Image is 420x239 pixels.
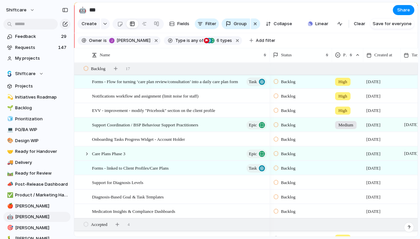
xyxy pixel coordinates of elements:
[6,170,13,177] button: 🛤️
[15,137,68,144] span: Design WIP
[7,137,12,144] div: 🎨
[15,33,59,40] span: Feedback
[403,121,420,129] span: [DATE]
[6,214,13,220] button: 🤖
[15,94,68,101] span: Initiatives Roadmap
[205,20,216,27] span: Filter
[15,55,68,62] span: My projects
[100,52,110,58] span: Name
[7,159,12,166] div: 🚚
[3,43,71,53] a: Requests147
[3,125,71,135] a: 💻PO/BA WIP
[370,18,414,29] button: Save for everyone
[15,203,68,210] span: [PERSON_NAME]
[6,137,13,144] button: 🎨
[15,126,68,133] span: PO/BA WIP
[15,181,68,188] span: Post-Release Dashboard
[167,18,192,29] button: Fields
[15,70,36,77] span: Shiftcare
[7,126,12,134] div: 💻
[89,38,102,44] span: Owner
[3,92,71,102] a: 💫Initiatives Roadmap
[3,103,71,113] div: 🌱Backlog
[3,5,38,15] button: shiftcare
[91,65,105,72] span: Backlog
[15,148,68,155] span: Ready for Handover
[15,192,68,198] span: Product / Marketing Handover
[6,181,13,188] button: 📣
[3,146,71,157] a: 🤝Ready for Handover
[102,37,108,44] button: is
[403,150,420,158] span: [DATE]
[15,44,56,51] span: Requests
[61,33,68,40] span: 29
[6,225,13,231] button: 🎯
[7,180,12,188] div: 📣
[397,7,410,13] span: Share
[3,53,71,63] a: My projects
[7,213,12,221] div: 🤖
[6,105,13,111] button: 🌱
[15,159,68,166] span: Delivery
[7,202,12,210] div: 🍎
[263,18,295,29] button: Collapse
[91,221,107,228] span: Accepted
[222,18,250,29] button: Group
[15,105,68,111] span: Backlog
[373,20,412,27] span: Save for everyone
[3,69,71,79] button: Shiftcare
[79,5,86,14] div: 🤖
[82,20,97,27] span: Create
[7,191,12,199] div: ✅
[354,20,365,27] span: Clear
[78,18,100,29] button: Create
[351,18,368,29] button: Clear
[3,32,71,42] a: Feedback29
[6,94,13,101] button: 💫
[77,5,88,15] button: 🤖
[3,81,71,91] a: Projects
[177,20,189,27] span: Fields
[128,221,130,228] span: 4
[15,116,68,122] span: Prioritization
[6,116,13,122] button: 🧊
[7,104,12,112] div: 🌱
[3,114,71,124] a: 🧊Prioritization
[274,20,292,27] span: Collapse
[6,192,13,198] button: ✅
[7,170,12,177] div: 🛤️
[6,126,13,133] button: 💻
[3,136,71,146] a: 🎨Design WIP
[6,7,27,13] span: shiftcare
[7,224,12,232] div: 🎯
[15,170,68,177] span: Ready for Review
[3,179,71,189] a: 📣Post-Release Dashboard
[234,20,247,27] span: Group
[7,148,12,156] div: 🤝
[3,190,71,200] a: ✅Product / Marketing Handover
[7,93,12,101] div: 💫
[6,159,13,166] button: 🚚
[315,20,328,27] span: Linear
[195,18,219,29] button: Filter
[6,203,13,210] button: 🍎
[305,19,331,29] button: Linear
[3,158,71,168] a: 🚚Delivery
[3,168,71,178] div: 🛤️Ready for Review
[3,223,71,233] a: 🎯[PERSON_NAME]
[6,148,13,155] button: 🤝
[3,212,71,222] a: 🤖[PERSON_NAME]
[107,37,152,44] button: [PERSON_NAME]
[15,225,68,231] span: [PERSON_NAME]
[3,201,71,211] a: 🍎[PERSON_NAME]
